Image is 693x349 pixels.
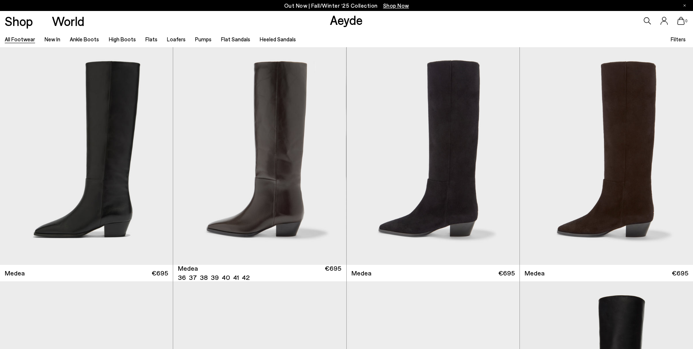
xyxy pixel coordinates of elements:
li: 41 [233,273,239,282]
img: Medea Knee-High Boots [173,47,346,265]
span: 0 [685,19,688,23]
a: Flats [145,36,157,42]
img: Medea Suede Knee-High Boots [347,47,519,265]
p: Out Now | Fall/Winter ‘25 Collection [284,1,409,10]
a: Flat Sandals [221,36,250,42]
span: Medea [5,269,25,278]
span: €695 [672,269,688,278]
ul: variant [178,273,247,282]
span: Filters [671,36,686,42]
span: €695 [325,264,341,282]
a: Medea €695 [347,265,519,281]
li: 40 [222,273,230,282]
a: All Footwear [5,36,35,42]
a: Shop [5,15,33,27]
li: 39 [211,273,219,282]
span: €695 [152,269,168,278]
img: Medea Knee-High Boots [346,47,519,265]
a: 6 / 6 1 / 6 2 / 6 3 / 6 4 / 6 5 / 6 6 / 6 1 / 6 Next slide Previous slide [173,47,346,265]
li: 38 [200,273,208,282]
img: Medea Suede Knee-High Boots [520,47,693,265]
li: 42 [242,273,250,282]
a: New In [45,36,60,42]
a: Medea €695 [520,265,693,281]
a: Medea 36 37 38 39 40 41 42 €695 [173,265,346,281]
span: Navigate to /collections/new-in [383,2,409,9]
span: Medea [525,269,545,278]
a: Aeyde [330,12,363,27]
span: €695 [498,269,515,278]
div: 2 / 6 [346,47,519,265]
a: Loafers [167,36,186,42]
a: Heeled Sandals [260,36,296,42]
span: Medea [178,264,198,273]
a: High Boots [109,36,136,42]
div: 1 / 6 [173,47,346,265]
a: Ankle Boots [70,36,99,42]
a: Pumps [195,36,212,42]
li: 36 [178,273,186,282]
li: 37 [189,273,197,282]
a: 0 [677,17,685,25]
a: World [52,15,84,27]
span: Medea [351,269,372,278]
